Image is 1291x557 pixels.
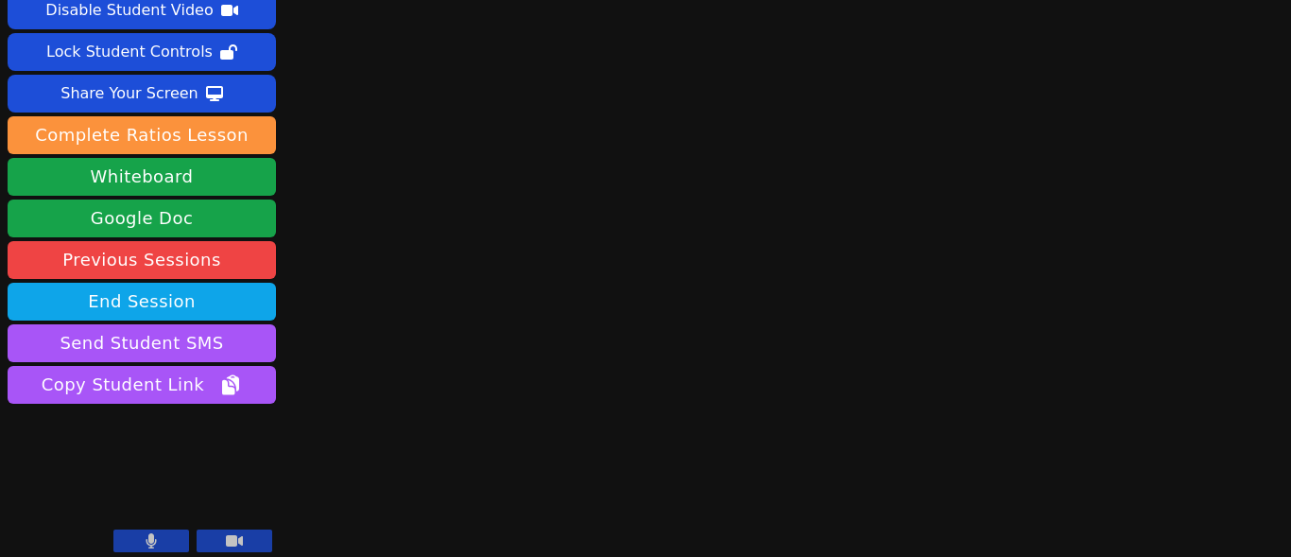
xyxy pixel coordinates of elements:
[8,324,276,362] button: Send Student SMS
[8,283,276,321] button: End Session
[42,372,242,398] span: Copy Student Link
[60,78,198,109] div: Share Your Screen
[8,116,276,154] button: Complete Ratios Lesson
[8,241,276,279] a: Previous Sessions
[8,158,276,196] button: Whiteboard
[46,37,213,67] div: Lock Student Controls
[8,75,276,113] button: Share Your Screen
[8,33,276,71] button: Lock Student Controls
[8,366,276,404] button: Copy Student Link
[8,200,276,237] a: Google Doc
